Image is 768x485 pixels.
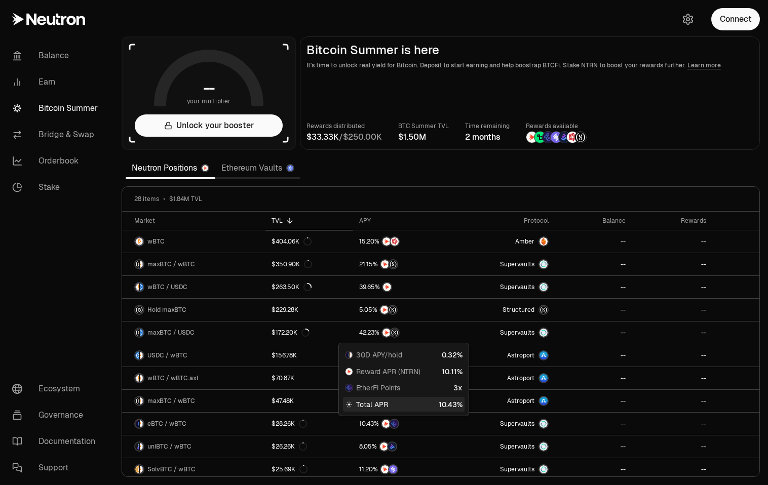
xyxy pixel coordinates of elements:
a: wBTC LogoUSDC LogowBTC / USDC [122,276,265,298]
img: NTRN [381,260,389,268]
a: -- [632,458,712,480]
span: Astroport [507,374,534,382]
a: Governance [4,402,109,428]
button: NTRNSolv Points [359,464,448,474]
img: maxBTC Logo [135,260,139,268]
span: Astroport [507,351,534,359]
span: maxBTC / USDC [147,329,195,337]
span: wBTC / wBTC.axl [147,374,198,382]
img: Structured Points [575,132,586,143]
a: Astroport [454,367,555,389]
a: Bitcoin Summer [4,95,109,122]
span: your multiplier [187,96,231,106]
img: wBTC Logo [140,351,143,359]
img: wBTC Logo [140,420,143,428]
span: eBTC / wBTC [147,420,186,428]
img: Mars Fragments [567,132,578,143]
img: Solv Points [389,465,397,473]
div: $172.20K [272,329,310,337]
img: wBTC Logo [140,397,143,405]
div: Market [134,217,259,225]
div: APY [359,217,448,225]
a: maxBTC LogoHold maxBTC [122,299,265,321]
span: wBTC [147,237,165,246]
img: wBTC Logo [135,237,143,246]
a: NTRN [353,276,454,298]
a: $263.50K [265,276,353,298]
img: wBTC Logo [140,465,143,473]
img: Lombard Lux [534,132,546,143]
a: -- [555,299,632,321]
a: SupervaultsSupervaults [454,276,555,298]
img: NTRN [383,283,391,291]
span: uniBTC / wBTC [147,442,191,451]
img: Supervaults [540,465,548,473]
img: maxBTC Logo [135,329,139,337]
div: / [306,131,382,143]
a: wBTC LogowBTC.axl LogowBTC / wBTC.axl [122,367,265,389]
div: $25.69K [272,465,308,473]
img: EtherFi Points [543,132,554,143]
a: Astroport [454,344,555,367]
img: Structured Points [389,306,397,314]
a: $229.28K [265,299,353,321]
img: NTRN [380,306,389,314]
a: -- [555,413,632,435]
a: -- [555,458,632,480]
button: NTRNStructured Points [359,259,448,269]
a: SupervaultsSupervaults [454,253,555,275]
img: eBTC Logo [135,420,139,428]
a: Learn more [687,61,721,69]
h1: -- [203,80,215,96]
a: -- [555,435,632,458]
a: -- [632,253,712,275]
img: Supervaults [540,329,548,337]
a: SupervaultsSupervaults [454,458,555,480]
a: NTRNBedrock Diamonds [353,435,454,458]
span: 30D APY/hold [356,350,402,360]
a: $47.48K [265,390,353,412]
div: Protocol [460,217,549,225]
a: SolvBTC LogowBTC LogoSolvBTC / wBTC [122,458,265,480]
img: Supervaults [540,260,548,268]
button: NTRNStructured Points [359,328,448,338]
span: maxBTC / wBTC [147,397,195,405]
div: TVL [272,217,347,225]
img: NTRN [526,132,537,143]
img: Structured Points [391,329,399,337]
a: Documentation [4,428,109,455]
img: Structured Points [389,260,397,268]
span: 28 items [134,195,159,203]
a: -- [632,321,712,344]
a: SupervaultsSupervaults [454,435,555,458]
a: eBTC LogowBTC LogoeBTC / wBTC [122,413,265,435]
a: maxBTC LogoUSDC LogomaxBTC / USDC [122,321,265,344]
a: Neutron Positions [126,158,215,178]
a: Ecosystem [4,376,109,402]
a: -- [632,344,712,367]
a: wBTC LogowBTC [122,230,265,253]
img: Solv Points [551,132,562,143]
img: eBTC Logo [345,351,349,358]
img: USDC Logo [140,329,143,337]
img: uniBTC Logo [135,442,139,451]
div: $404.06K [272,237,312,246]
img: wBTC.axl Logo [140,374,143,382]
a: -- [555,321,632,344]
a: maxBTC LogowBTC LogomaxBTC / wBTC [122,390,265,412]
a: -- [555,230,632,253]
div: $47.48K [272,397,294,405]
img: NTRN [381,465,389,473]
img: NTRN [380,442,388,451]
div: Balance [561,217,626,225]
a: -- [632,276,712,298]
img: USDC Logo [135,351,139,359]
span: $1.84M TVL [169,195,202,203]
img: Supervaults [540,420,548,428]
img: wBTC Logo [350,351,353,358]
a: -- [555,344,632,367]
span: Amber [515,237,534,246]
span: Supervaults [500,260,534,268]
a: -- [632,390,712,412]
div: $350.90K [272,260,312,268]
